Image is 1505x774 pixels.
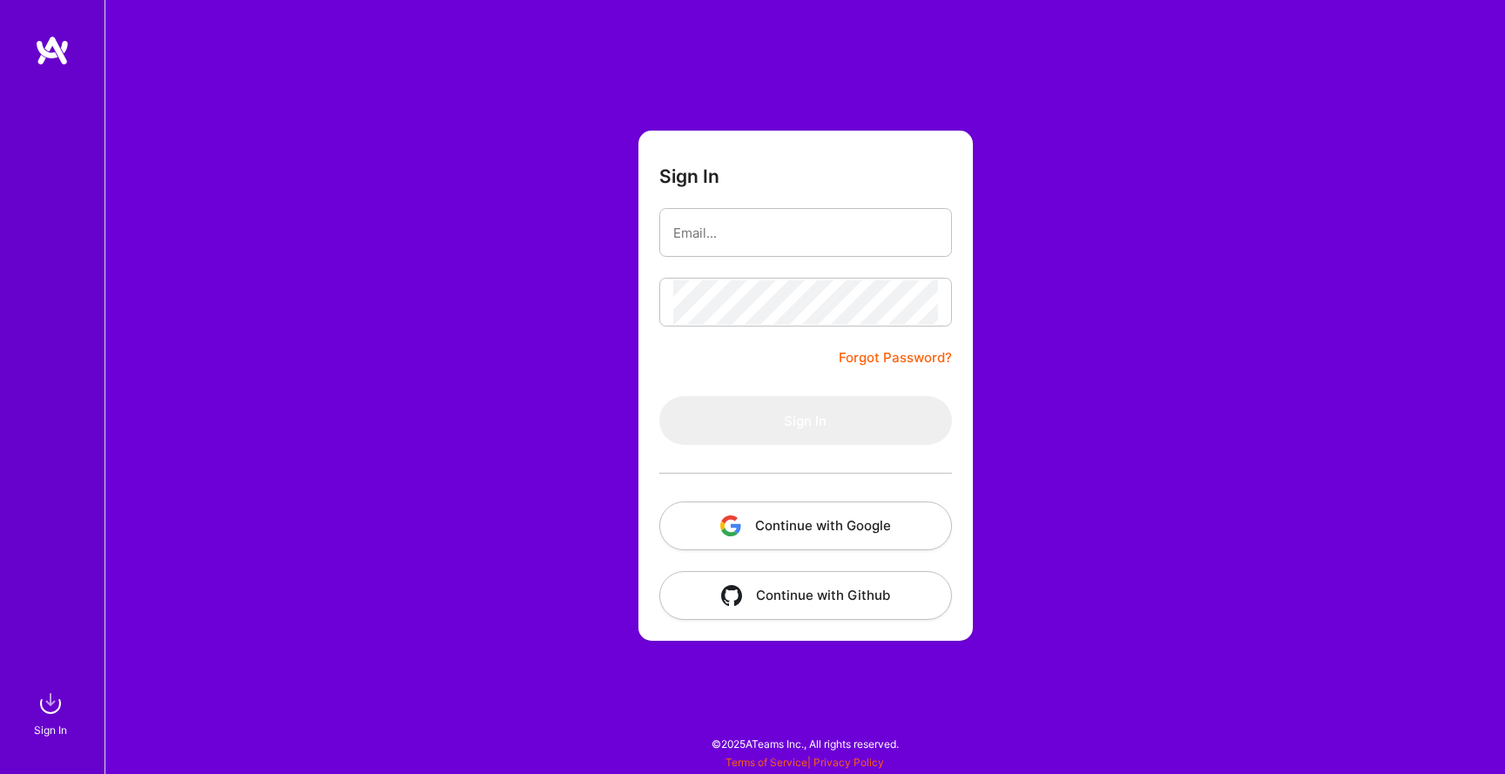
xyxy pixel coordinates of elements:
[659,571,952,620] button: Continue with Github
[726,756,884,769] span: |
[673,211,938,255] input: Email...
[33,686,68,721] img: sign in
[839,347,952,368] a: Forgot Password?
[659,165,719,187] h3: Sign In
[659,501,952,550] button: Continue with Google
[721,585,742,606] img: icon
[726,756,807,769] a: Terms of Service
[813,756,884,769] a: Privacy Policy
[35,35,70,66] img: logo
[105,722,1505,765] div: © 2025 ATeams Inc., All rights reserved.
[659,396,952,445] button: Sign In
[37,686,68,739] a: sign inSign In
[720,515,741,536] img: icon
[34,721,67,739] div: Sign In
